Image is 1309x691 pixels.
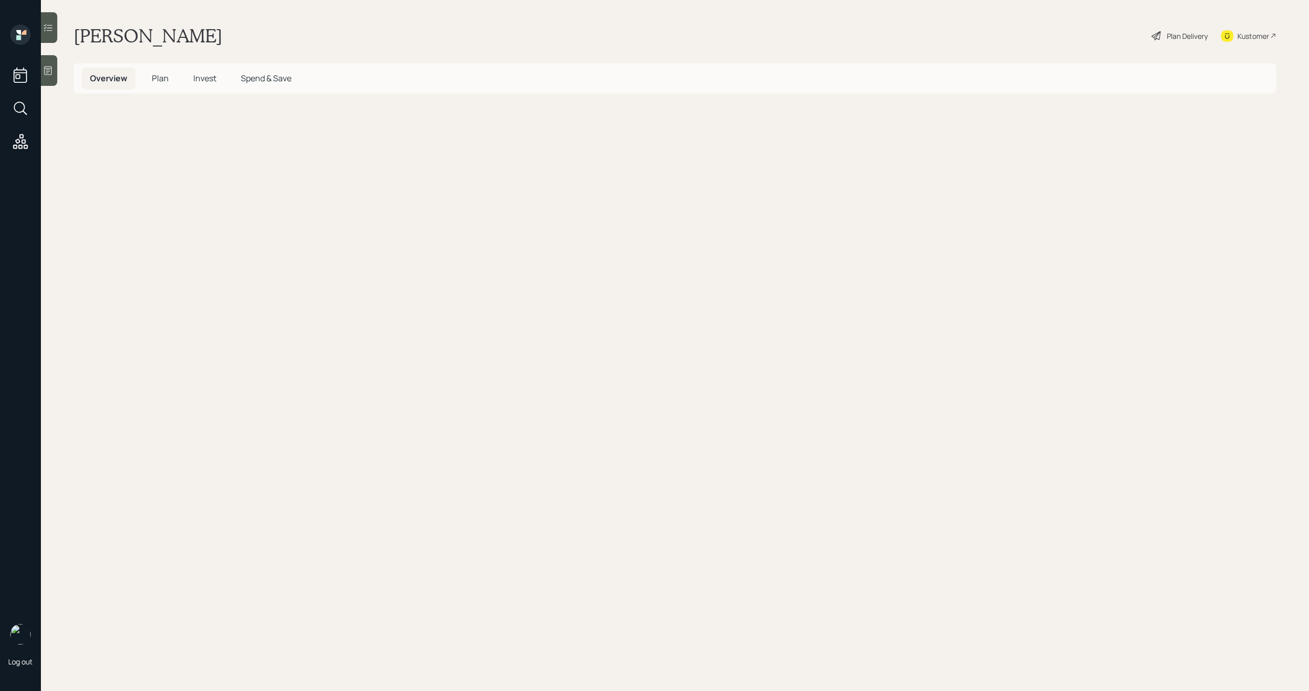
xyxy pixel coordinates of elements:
img: michael-russo-headshot.png [10,624,31,644]
span: Invest [193,73,216,84]
span: Overview [90,73,127,84]
span: Plan [152,73,169,84]
div: Log out [8,657,33,666]
h1: [PERSON_NAME] [74,25,222,47]
div: Plan Delivery [1167,31,1208,41]
span: Spend & Save [241,73,291,84]
div: Kustomer [1237,31,1269,41]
